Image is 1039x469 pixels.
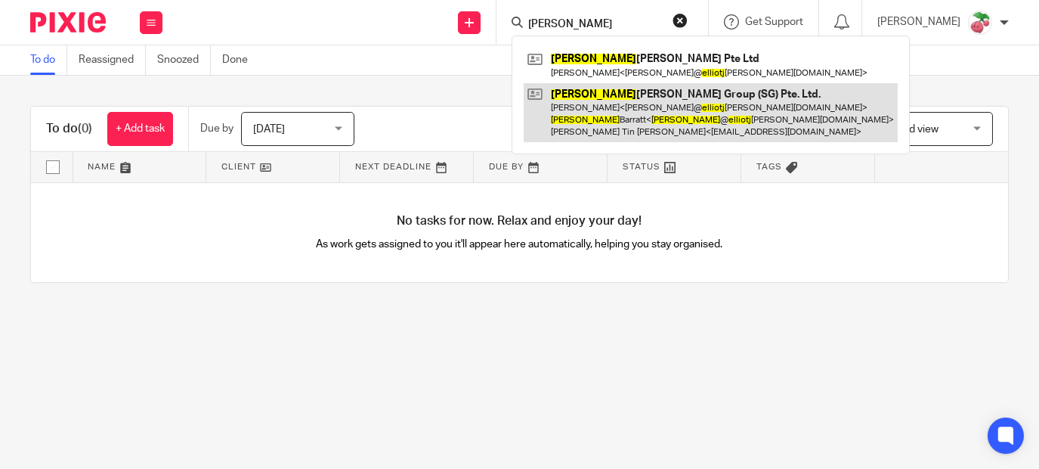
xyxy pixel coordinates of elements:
h4: No tasks for now. Relax and enjoy your day! [31,213,1008,229]
p: Due by [200,121,233,136]
img: Cherubi-Pokemon-PNG-Isolated-HD.png [968,11,992,35]
h1: To do [46,121,92,137]
a: Done [222,45,259,75]
p: As work gets assigned to you it'll appear here automatically, helping you stay organised. [275,237,764,252]
button: Clear [673,13,688,28]
a: To do [30,45,67,75]
p: [PERSON_NAME] [877,14,960,30]
a: + Add task [107,112,173,146]
input: Search [527,18,663,32]
span: (0) [78,123,92,135]
span: Get Support [745,17,803,27]
img: Pixie [30,12,106,33]
span: [DATE] [253,124,285,135]
a: Reassigned [79,45,146,75]
span: Tags [756,163,782,171]
a: Snoozed [157,45,211,75]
